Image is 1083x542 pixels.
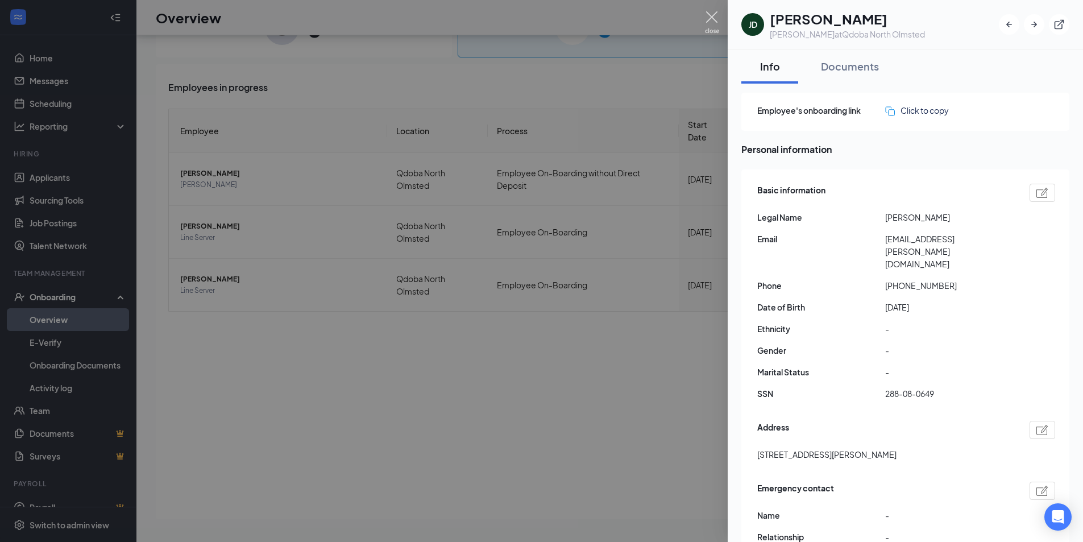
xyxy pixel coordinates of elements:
[753,59,787,73] div: Info
[1003,19,1015,30] svg: ArrowLeftNew
[757,482,834,500] span: Emergency contact
[885,233,1013,270] span: [EMAIL_ADDRESS][PERSON_NAME][DOMAIN_NAME]
[1024,14,1044,35] button: ArrowRight
[885,322,1013,335] span: -
[1028,19,1040,30] svg: ArrowRight
[885,104,949,117] button: Click to copy
[757,448,897,461] span: [STREET_ADDRESS][PERSON_NAME]
[999,14,1019,35] button: ArrowLeftNew
[757,211,885,224] span: Legal Name
[885,301,1013,313] span: [DATE]
[757,387,885,400] span: SSN
[885,387,1013,400] span: 288-08-0649
[885,509,1013,522] span: -
[1044,503,1072,531] div: Open Intercom Messenger
[757,184,825,202] span: Basic information
[757,421,789,439] span: Address
[757,104,885,117] span: Employee's onboarding link
[885,344,1013,357] span: -
[885,211,1013,224] span: [PERSON_NAME]
[757,233,885,245] span: Email
[757,366,885,378] span: Marital Status
[757,301,885,313] span: Date of Birth
[770,9,925,28] h1: [PERSON_NAME]
[885,106,895,116] img: click-to-copy.71757273a98fde459dfc.svg
[885,279,1013,292] span: [PHONE_NUMBER]
[1049,14,1069,35] button: ExternalLink
[757,279,885,292] span: Phone
[821,59,879,73] div: Documents
[757,344,885,357] span: Gender
[749,19,757,30] div: JD
[741,142,1069,156] span: Personal information
[770,28,925,40] div: [PERSON_NAME] at Qdoba North Olmsted
[757,322,885,335] span: Ethnicity
[1053,19,1065,30] svg: ExternalLink
[885,366,1013,378] span: -
[757,509,885,522] span: Name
